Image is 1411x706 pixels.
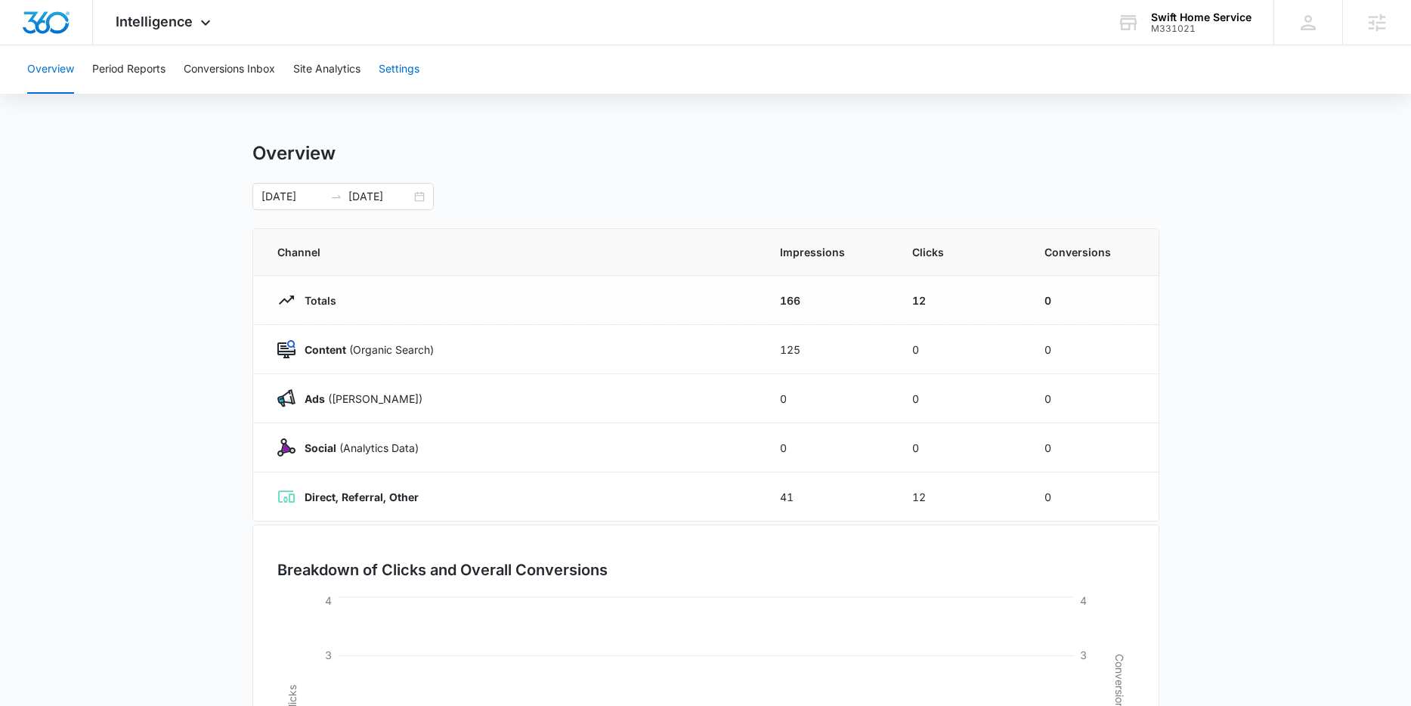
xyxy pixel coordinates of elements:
[379,45,419,94] button: Settings
[762,472,894,522] td: 41
[330,190,342,203] span: swap-right
[92,45,166,94] button: Period Reports
[912,244,1008,260] span: Clicks
[252,142,336,165] h1: Overview
[330,190,342,203] span: to
[1080,594,1087,607] tspan: 4
[780,244,876,260] span: Impressions
[277,389,296,407] img: Ads
[277,559,608,581] h3: Breakdown of Clicks and Overall Conversions
[1026,325,1159,374] td: 0
[1151,23,1252,34] div: account id
[894,325,1026,374] td: 0
[277,438,296,457] img: Social
[1026,276,1159,325] td: 0
[305,392,325,405] strong: Ads
[305,491,419,503] strong: Direct, Referral, Other
[325,594,332,607] tspan: 4
[1026,472,1159,522] td: 0
[296,440,419,456] p: (Analytics Data)
[348,188,411,205] input: End date
[1080,649,1087,661] tspan: 3
[305,343,346,356] strong: Content
[894,472,1026,522] td: 12
[762,325,894,374] td: 125
[1044,244,1134,260] span: Conversions
[277,244,744,260] span: Channel
[762,276,894,325] td: 166
[762,423,894,472] td: 0
[1151,11,1252,23] div: account name
[261,188,324,205] input: Start date
[277,340,296,358] img: Content
[184,45,275,94] button: Conversions Inbox
[305,441,336,454] strong: Social
[894,423,1026,472] td: 0
[894,276,1026,325] td: 12
[296,391,422,407] p: ([PERSON_NAME])
[27,45,74,94] button: Overview
[1026,423,1159,472] td: 0
[1026,374,1159,423] td: 0
[296,342,434,358] p: (Organic Search)
[293,45,360,94] button: Site Analytics
[296,293,336,308] p: Totals
[894,374,1026,423] td: 0
[762,374,894,423] td: 0
[325,649,332,661] tspan: 3
[116,14,193,29] span: Intelligence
